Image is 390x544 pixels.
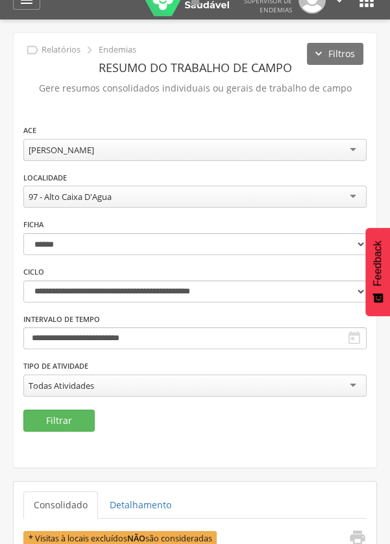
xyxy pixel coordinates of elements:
[23,267,44,277] label: Ciclo
[99,45,136,55] p: Endemias
[82,43,97,57] i: 
[29,144,94,156] div: [PERSON_NAME]
[29,380,94,391] div: Todas Atividades
[127,533,145,544] b: NÃO
[347,330,362,346] i: 
[99,491,182,519] a: Detalhamento
[23,410,95,432] button: Filtrar
[23,56,367,79] header: Resumo do Trabalho de Campo
[23,125,36,136] label: ACE
[23,314,100,325] label: Intervalo de Tempo
[372,241,384,286] span: Feedback
[29,191,112,203] div: 97 - Alto Caixa D'Agua
[307,43,363,65] button: Filtros
[25,43,40,57] i: 
[23,219,43,230] label: Ficha
[365,228,390,316] button: Feedback - Mostrar pesquisa
[23,491,98,519] a: Consolidado
[23,173,67,183] label: Localidade
[42,45,80,55] p: Relatórios
[23,361,88,371] label: Tipo de Atividade
[23,79,367,97] p: Gere resumos consolidados individuais ou gerais de trabalho de campo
